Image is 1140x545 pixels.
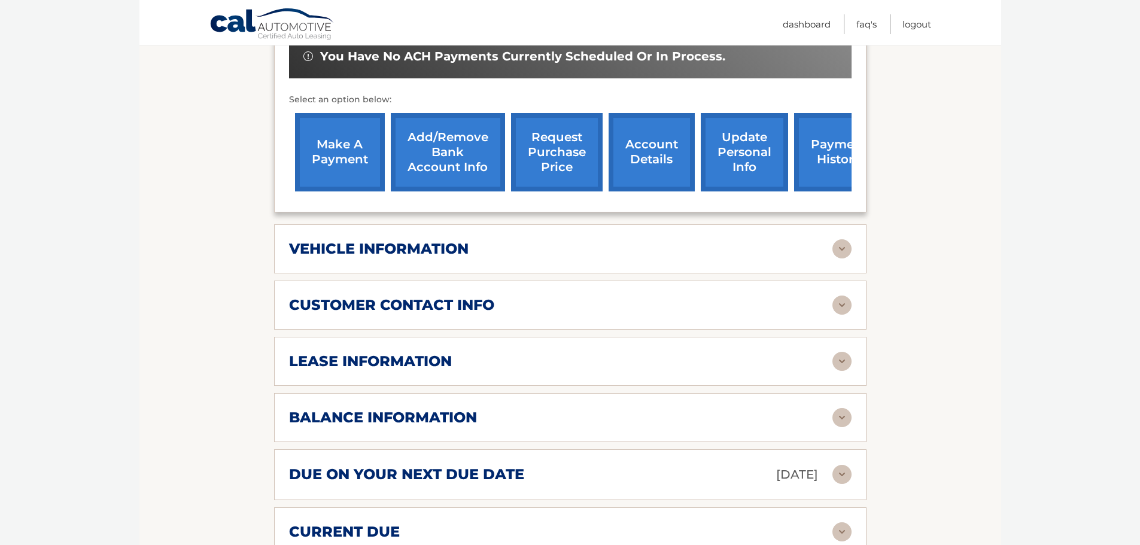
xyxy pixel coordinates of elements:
[776,464,818,485] p: [DATE]
[832,465,852,484] img: accordion-rest.svg
[783,14,831,34] a: Dashboard
[902,14,931,34] a: Logout
[511,113,603,191] a: request purchase price
[832,239,852,258] img: accordion-rest.svg
[320,49,725,64] span: You have no ACH payments currently scheduled or in process.
[209,8,335,42] a: Cal Automotive
[303,51,313,61] img: alert-white.svg
[295,113,385,191] a: make a payment
[832,522,852,541] img: accordion-rest.svg
[832,352,852,371] img: accordion-rest.svg
[794,113,884,191] a: payment history
[289,465,524,483] h2: due on your next due date
[289,93,852,107] p: Select an option below:
[832,408,852,427] img: accordion-rest.svg
[832,296,852,315] img: accordion-rest.svg
[289,240,469,258] h2: vehicle information
[609,113,695,191] a: account details
[289,409,477,427] h2: balance information
[289,523,400,541] h2: current due
[856,14,877,34] a: FAQ's
[701,113,788,191] a: update personal info
[289,352,452,370] h2: lease information
[289,296,494,314] h2: customer contact info
[391,113,505,191] a: Add/Remove bank account info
